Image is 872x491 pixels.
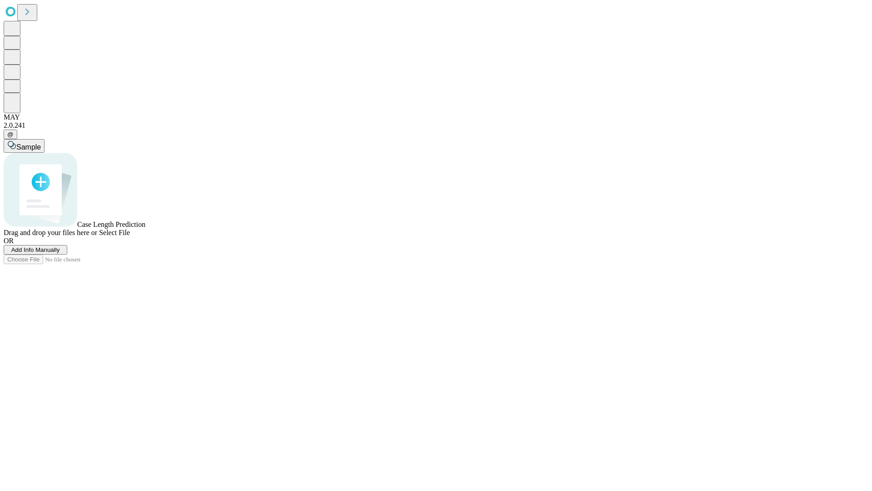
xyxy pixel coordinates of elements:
span: Sample [16,143,41,151]
span: Drag and drop your files here or [4,229,97,236]
span: @ [7,131,14,138]
button: Sample [4,139,45,153]
span: Add Info Manually [11,246,60,253]
button: @ [4,130,17,139]
span: OR [4,237,14,245]
span: Case Length Prediction [77,220,145,228]
div: MAY [4,113,868,121]
button: Add Info Manually [4,245,67,255]
span: Select File [99,229,130,236]
div: 2.0.241 [4,121,868,130]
